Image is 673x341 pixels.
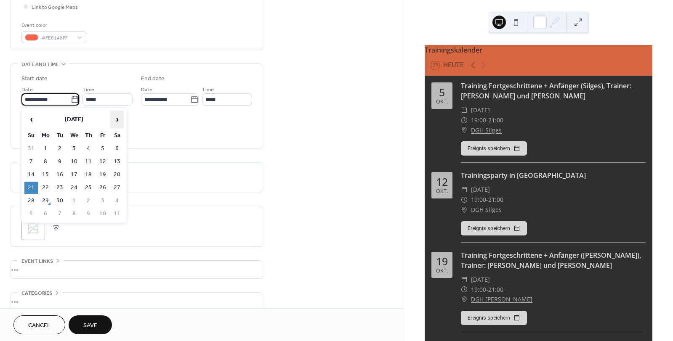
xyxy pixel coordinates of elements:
td: 2 [82,195,95,207]
td: 8 [67,208,81,220]
div: ​ [461,285,468,295]
span: 21:00 [488,115,503,125]
div: Trainingsparty in [GEOGRAPHIC_DATA] [461,170,646,180]
span: Date and time [21,60,59,69]
a: DGH Silges [471,125,502,135]
span: [DATE] [471,105,490,115]
td: 22 [39,182,52,194]
td: 15 [39,169,52,181]
td: 25 [82,182,95,194]
td: 13 [110,156,124,168]
td: 1 [39,143,52,155]
span: ‹ [25,111,37,128]
td: 29 [39,195,52,207]
span: Categories [21,289,52,298]
td: 7 [53,208,67,220]
td: 16 [53,169,67,181]
td: 4 [82,143,95,155]
td: 7 [24,156,38,168]
td: 24 [67,182,81,194]
div: ​ [461,125,468,135]
a: Cancel [13,315,65,334]
th: Tu [53,130,67,142]
div: End date [141,74,165,83]
div: Training Fortgeschrittene + Anfänger (Silges), Trainer: [PERSON_NAME] und [PERSON_NAME] [461,81,646,101]
span: Event links [21,257,53,266]
span: Save [83,321,97,330]
span: #FE6148FF [42,34,73,42]
span: Time [82,85,94,94]
td: 1 [67,195,81,207]
td: 10 [96,208,109,220]
td: 12 [96,156,109,168]
th: We [67,130,81,142]
span: › [111,111,123,128]
span: Time [202,85,214,94]
a: DGH Silges [471,205,502,215]
div: Okt. [436,189,448,194]
div: Training Fortgeschrittene + Anfänger ([PERSON_NAME]), Trainer: [PERSON_NAME] und [PERSON_NAME] [461,250,646,270]
td: 20 [110,169,124,181]
div: ​ [461,275,468,285]
span: - [486,285,488,295]
a: DGH [PERSON_NAME] [471,294,532,304]
td: 5 [24,208,38,220]
div: ​ [461,185,468,195]
td: 9 [53,156,67,168]
td: 11 [82,156,95,168]
div: ; [21,217,45,240]
td: 26 [96,182,109,194]
td: 17 [67,169,81,181]
span: - [486,115,488,125]
div: ​ [461,105,468,115]
th: Mo [39,130,52,142]
button: Ereignis speichern [461,141,527,156]
span: 19:00 [471,285,486,295]
div: ••• [11,261,263,278]
td: 31 [24,143,38,155]
td: 19 [96,169,109,181]
td: 23 [53,182,67,194]
td: 3 [96,195,109,207]
th: Sa [110,130,124,142]
td: 8 [39,156,52,168]
div: ​ [461,115,468,125]
div: ​ [461,195,468,205]
th: Th [82,130,95,142]
span: 19:00 [471,195,486,205]
span: 19:00 [471,115,486,125]
td: 30 [53,195,67,207]
span: Date [141,85,152,94]
div: 5 [439,87,445,98]
div: ••• [11,293,263,310]
button: Ereignis speichern [461,311,527,325]
td: 11 [110,208,124,220]
span: [DATE] [471,275,490,285]
span: [DATE] [471,185,490,195]
th: [DATE] [39,111,109,129]
td: 18 [82,169,95,181]
td: 28 [24,195,38,207]
td: 9 [82,208,95,220]
div: Start date [21,74,48,83]
span: Date [21,85,33,94]
div: Trainingskalender [425,45,652,55]
td: 10 [67,156,81,168]
td: 27 [110,182,124,194]
span: Link to Google Maps [32,3,78,12]
span: 21:00 [488,195,503,205]
div: Event color [21,21,85,30]
div: ​ [461,205,468,215]
button: Ereignis speichern [461,221,527,235]
td: 6 [39,208,52,220]
span: 21:00 [488,285,503,295]
div: 12 [436,177,448,187]
span: - [486,195,488,205]
div: Okt. [436,99,448,105]
td: 2 [53,143,67,155]
th: Su [24,130,38,142]
th: Fr [96,130,109,142]
td: 6 [110,143,124,155]
td: 3 [67,143,81,155]
div: 19 [436,256,448,267]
